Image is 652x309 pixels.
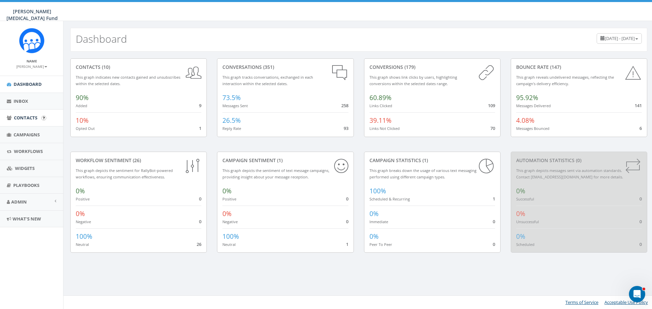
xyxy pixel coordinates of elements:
div: Campaign Statistics [369,157,495,164]
small: Positive [76,196,90,201]
span: 100% [369,187,386,195]
small: Peer To Peer [369,242,392,247]
span: (179) [403,64,415,70]
small: [PERSON_NAME] [16,64,47,69]
span: 100% [76,232,92,241]
span: 0 [199,218,201,225]
span: (0) [575,157,581,163]
span: 0% [222,187,232,195]
span: (26) [131,157,141,163]
div: Automation Statistics [516,157,642,164]
small: Scheduled [516,242,535,247]
small: This graph tracks conversations, exchanged in each interaction within the selected dates. [222,75,313,86]
span: 1 [346,241,348,247]
small: This graph depicts the sentiment for RallyBot-powered workflows, ensuring communication effective... [76,168,173,179]
span: 109 [488,102,495,109]
a: [PERSON_NAME] [16,63,47,69]
span: 0 [493,218,495,225]
a: Terms of Service [565,299,598,305]
span: Dashboard [14,81,42,87]
small: Successful [516,196,534,201]
div: contacts [76,64,201,71]
span: (10) [101,64,110,70]
span: Playbooks [13,182,39,188]
span: 0 [346,196,348,202]
span: (1) [276,157,283,163]
small: Negative [76,219,91,224]
small: Opted Out [76,126,95,131]
img: Rally_Corp_Logo_1.png [19,28,44,53]
span: 100% [222,232,239,241]
span: 0 [639,218,642,225]
div: Campaign Sentiment [222,157,348,164]
small: Unsuccessful [516,219,539,224]
small: Reply Rate [222,126,241,131]
span: 0% [369,209,379,218]
span: Inbox [14,98,28,104]
h2: Dashboard [76,33,127,44]
span: 0 [199,196,201,202]
div: conversions [369,64,495,71]
small: Links Clicked [369,103,392,108]
span: (1) [421,157,428,163]
span: Admin [11,199,27,205]
span: 6 [639,125,642,131]
span: 258 [341,102,348,109]
input: Submit [41,116,46,120]
span: 0% [222,209,232,218]
div: Bounce Rate [516,64,642,71]
small: Scheduled & Recurring [369,196,410,201]
iframe: Intercom live chat [629,286,645,302]
span: 4.08% [516,116,535,125]
span: (147) [549,64,561,70]
span: 10% [76,116,89,125]
span: 60.89% [369,93,392,102]
small: Messages Bounced [516,126,549,131]
small: Messages Delivered [516,103,551,108]
span: 0% [76,209,85,218]
small: This graph shows link clicks by users, highlighting conversions within the selected dates range. [369,75,457,86]
span: (351) [262,64,274,70]
span: 9 [199,102,201,109]
span: 0% [516,209,525,218]
span: 1 [493,196,495,202]
span: Workflows [14,148,43,154]
small: Added [76,103,87,108]
span: What's New [13,216,41,222]
span: 0 [493,241,495,247]
span: 0% [516,187,525,195]
div: conversations [222,64,348,71]
a: Acceptable Use Policy [604,299,648,305]
small: Neutral [222,242,236,247]
span: 90% [76,93,89,102]
span: 26.5% [222,116,241,125]
span: Campaigns [14,132,40,138]
small: Positive [222,196,236,201]
small: Messages Sent [222,103,248,108]
small: This graph reveals undelivered messages, reflecting the campaign's delivery efficiency. [516,75,614,86]
span: 26 [197,241,201,247]
small: This graph indicates new contacts gained and unsubscribes within the selected dates. [76,75,180,86]
span: 39.11% [369,116,392,125]
span: 93 [344,125,348,131]
span: 0% [516,232,525,241]
span: 1 [199,125,201,131]
small: Negative [222,219,238,224]
span: Contacts [14,115,37,121]
span: 0 [639,196,642,202]
span: [DATE] - [DATE] [605,35,635,41]
small: This graph depicts messages sent via automation standards. Contact [EMAIL_ADDRESS][DOMAIN_NAME] f... [516,168,623,179]
small: Links Not Clicked [369,126,400,131]
span: 70 [490,125,495,131]
small: Neutral [76,242,89,247]
small: This graph breaks down the usage of various text messaging performed using different campaign types. [369,168,476,179]
span: 0% [76,187,85,195]
small: Immediate [369,219,388,224]
span: 95.92% [516,93,538,102]
span: 0 [346,218,348,225]
span: 73.5% [222,93,241,102]
small: Name [26,59,37,63]
span: Widgets [15,165,35,171]
span: [PERSON_NAME] [MEDICAL_DATA] Fund [6,8,58,21]
small: This graph depicts the sentiment of text message campaigns, providing insight about your message ... [222,168,329,179]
